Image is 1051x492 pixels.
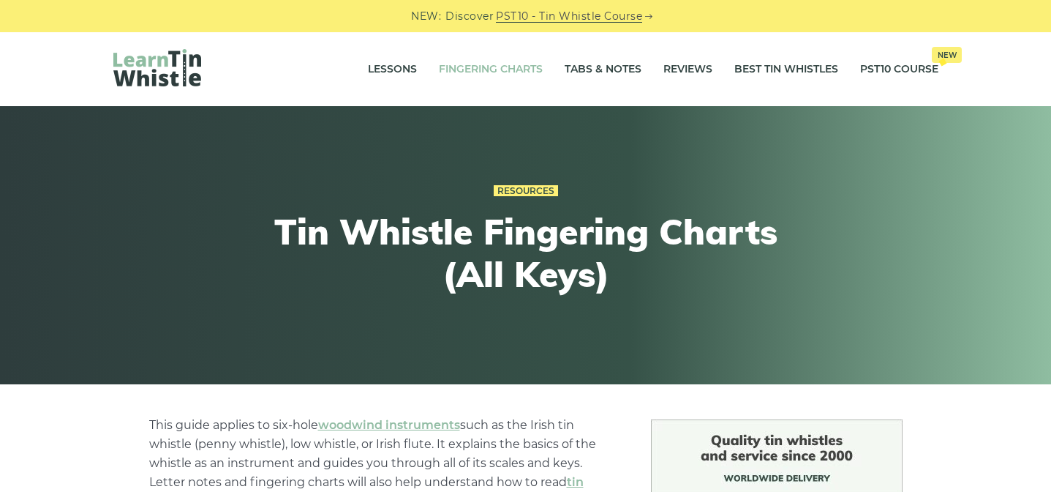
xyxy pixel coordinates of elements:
[860,51,938,88] a: PST10 CourseNew
[494,185,558,197] a: Resources
[932,47,962,63] span: New
[565,51,641,88] a: Tabs & Notes
[257,211,795,295] h1: Tin Whistle Fingering Charts (All Keys)
[113,49,201,86] img: LearnTinWhistle.com
[318,418,460,432] a: woodwind instruments
[663,51,712,88] a: Reviews
[368,51,417,88] a: Lessons
[734,51,838,88] a: Best Tin Whistles
[439,51,543,88] a: Fingering Charts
